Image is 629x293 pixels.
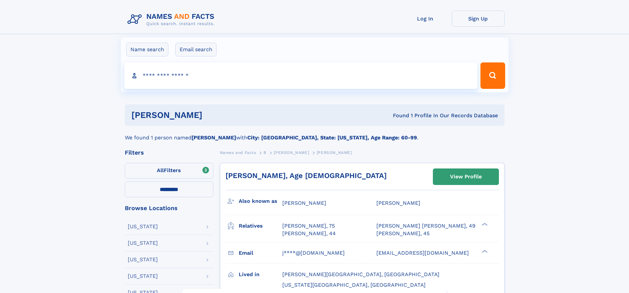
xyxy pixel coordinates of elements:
[450,169,482,184] div: View Profile
[263,148,266,157] a: B
[317,150,352,155] span: [PERSON_NAME]
[282,222,335,230] a: [PERSON_NAME], 75
[131,111,298,119] h1: [PERSON_NAME]
[128,274,158,279] div: [US_STATE]
[126,43,168,56] label: Name search
[452,11,505,27] a: Sign Up
[125,11,220,28] img: Logo Names and Facts
[433,169,499,185] a: View Profile
[125,163,213,179] label: Filters
[376,250,469,256] span: [EMAIL_ADDRESS][DOMAIN_NAME]
[247,134,417,141] b: City: [GEOGRAPHIC_DATA], State: [US_STATE], Age Range: 60-99
[239,220,282,232] h3: Relatives
[282,230,336,237] a: [PERSON_NAME], 44
[220,148,256,157] a: Names and Facts
[480,249,488,253] div: ❯
[263,150,266,155] span: B
[297,112,498,119] div: Found 1 Profile In Our Records Database
[282,282,426,288] span: [US_STATE][GEOGRAPHIC_DATA], [GEOGRAPHIC_DATA]
[399,11,452,27] a: Log In
[480,222,488,227] div: ❯
[282,271,439,277] span: [PERSON_NAME][GEOGRAPHIC_DATA], [GEOGRAPHIC_DATA]
[175,43,217,56] label: Email search
[282,200,326,206] span: [PERSON_NAME]
[376,230,430,237] a: [PERSON_NAME], 45
[239,196,282,207] h3: Also known as
[226,171,387,180] a: [PERSON_NAME], Age [DEMOGRAPHIC_DATA]
[239,247,282,259] h3: Email
[480,62,505,89] button: Search Button
[125,126,505,142] div: We found 1 person named with .
[376,200,420,206] span: [PERSON_NAME]
[128,240,158,246] div: [US_STATE]
[128,224,158,229] div: [US_STATE]
[124,62,478,89] input: search input
[125,150,213,156] div: Filters
[125,205,213,211] div: Browse Locations
[157,167,164,173] span: All
[376,222,475,230] a: [PERSON_NAME] [PERSON_NAME], 49
[239,269,282,280] h3: Lived in
[274,150,309,155] span: [PERSON_NAME]
[128,257,158,262] div: [US_STATE]
[192,134,236,141] b: [PERSON_NAME]
[274,148,309,157] a: [PERSON_NAME]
